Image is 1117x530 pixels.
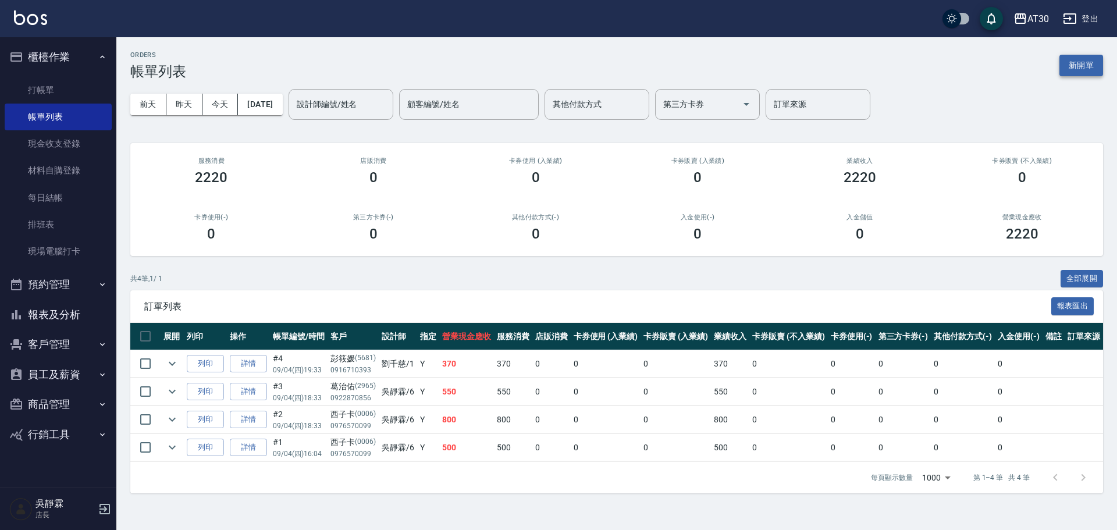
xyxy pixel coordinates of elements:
button: 行銷工具 [5,419,112,450]
td: 0 [876,434,931,461]
p: 09/04 (四) 16:04 [273,449,325,459]
button: 櫃檯作業 [5,42,112,72]
div: 西子卡 [330,408,376,421]
h3: 帳單列表 [130,63,186,80]
th: 操作 [227,323,270,350]
td: 0 [995,378,1043,405]
button: 列印 [187,383,224,401]
td: 0 [931,378,995,405]
th: 客戶 [328,323,379,350]
td: 0 [641,350,711,378]
th: 服務消費 [494,323,532,350]
a: 現場電腦打卡 [5,238,112,265]
td: 0 [571,378,641,405]
button: expand row [163,355,181,372]
th: 第三方卡券(-) [876,323,931,350]
p: 0976570099 [330,449,376,459]
h3: 0 [532,169,540,186]
td: 0 [532,378,571,405]
td: 0 [828,434,876,461]
button: 商品管理 [5,389,112,419]
p: 09/04 (四) 18:33 [273,393,325,403]
td: 0 [641,434,711,461]
td: 500 [439,434,494,461]
p: 09/04 (四) 19:33 [273,365,325,375]
button: 昨天 [166,94,202,115]
p: 0976570099 [330,421,376,431]
td: Y [417,378,439,405]
h3: 0 [369,226,378,242]
h2: 營業現金應收 [955,214,1089,221]
td: #4 [270,350,328,378]
p: 店長 [35,510,95,520]
button: 報表匯出 [1051,297,1094,315]
td: 0 [931,434,995,461]
td: 吳靜霖 /6 [379,434,417,461]
h2: 第三方卡券(-) [307,214,441,221]
td: 0 [571,406,641,433]
a: 詳情 [230,355,267,373]
td: 0 [995,406,1043,433]
td: 0 [749,406,828,433]
th: 訂單來源 [1065,323,1103,350]
th: 帳單編號/時間 [270,323,328,350]
a: 詳情 [230,411,267,429]
p: (0006) [355,408,376,421]
th: 展開 [161,323,184,350]
td: 0 [749,378,828,405]
p: (0006) [355,436,376,449]
td: 0 [876,406,931,433]
th: 卡券販賣 (不入業績) [749,323,828,350]
h2: 卡券使用 (入業績) [468,157,603,165]
th: 卡券使用(-) [828,323,876,350]
button: AT30 [1009,7,1054,31]
div: AT30 [1027,12,1049,26]
p: 共 4 筆, 1 / 1 [130,273,162,284]
td: 370 [439,350,494,378]
p: 0916710393 [330,365,376,375]
td: 0 [532,434,571,461]
button: 今天 [202,94,239,115]
a: 排班表 [5,211,112,238]
button: 預約管理 [5,269,112,300]
td: 0 [876,378,931,405]
td: 吳靜霖 /6 [379,406,417,433]
p: (2965) [355,380,376,393]
th: 營業現金應收 [439,323,494,350]
a: 詳情 [230,383,267,401]
td: 0 [828,406,876,433]
th: 備註 [1043,323,1065,350]
th: 店販消費 [532,323,571,350]
button: 客戶管理 [5,329,112,360]
div: 1000 [917,462,955,493]
th: 其他付款方式(-) [931,323,995,350]
button: 全部展開 [1061,270,1104,288]
button: 登出 [1058,8,1103,30]
span: 訂單列表 [144,301,1051,312]
td: 550 [494,378,532,405]
td: 劉千慈 /1 [379,350,417,378]
th: 業績收入 [711,323,749,350]
td: 800 [711,406,749,433]
td: 0 [571,434,641,461]
td: 800 [439,406,494,433]
p: 09/04 (四) 18:33 [273,421,325,431]
td: 370 [711,350,749,378]
h2: 業績收入 [793,157,927,165]
td: #1 [270,434,328,461]
button: 列印 [187,411,224,429]
div: 彭筱媛 [330,353,376,365]
td: 0 [641,406,711,433]
h3: 2220 [844,169,876,186]
h2: 卡券販賣 (入業績) [631,157,765,165]
h3: 2220 [1006,226,1038,242]
td: 0 [931,406,995,433]
td: 吳靜霖 /6 [379,378,417,405]
td: Y [417,350,439,378]
h2: 卡券販賣 (不入業績) [955,157,1089,165]
td: 800 [494,406,532,433]
button: expand row [163,383,181,400]
td: #2 [270,406,328,433]
h2: ORDERS [130,51,186,59]
a: 材料自購登錄 [5,157,112,184]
